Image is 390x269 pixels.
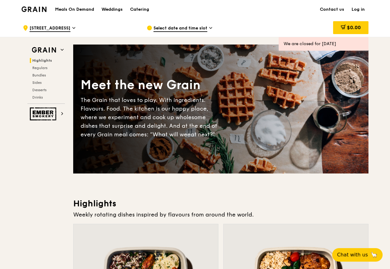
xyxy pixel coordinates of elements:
[30,45,58,56] img: Grain web logo
[32,95,43,99] span: Drinks
[32,88,46,92] span: Desserts
[153,25,207,32] span: Select date and time slot
[98,0,126,19] a: Weddings
[81,77,221,93] div: Meet the new Grain
[332,248,383,262] button: Chat with us🦙
[130,0,149,19] div: Catering
[22,6,46,12] img: Grain
[32,80,42,85] span: Sides
[55,6,94,13] h1: Meals On Demand
[30,107,58,120] img: Ember Smokery web logo
[32,58,52,63] span: Highlights
[73,198,368,209] h3: Highlights
[101,0,123,19] div: Weddings
[32,73,46,77] span: Bundles
[126,0,153,19] a: Catering
[348,0,368,19] a: Log in
[337,251,368,259] span: Chat with us
[284,41,364,47] div: We are closed for [DATE]
[347,25,361,30] span: $0.00
[316,0,348,19] a: Contact us
[73,210,368,219] div: Weekly rotating dishes inspired by flavours from around the world.
[370,251,378,259] span: 🦙
[30,25,70,32] span: [STREET_ADDRESS]
[187,131,215,138] span: eat next?”
[32,66,47,70] span: Regulars
[81,96,221,139] div: The Grain that loves to play. With ingredients. Flavours. Food. The kitchen is our happy place, w...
